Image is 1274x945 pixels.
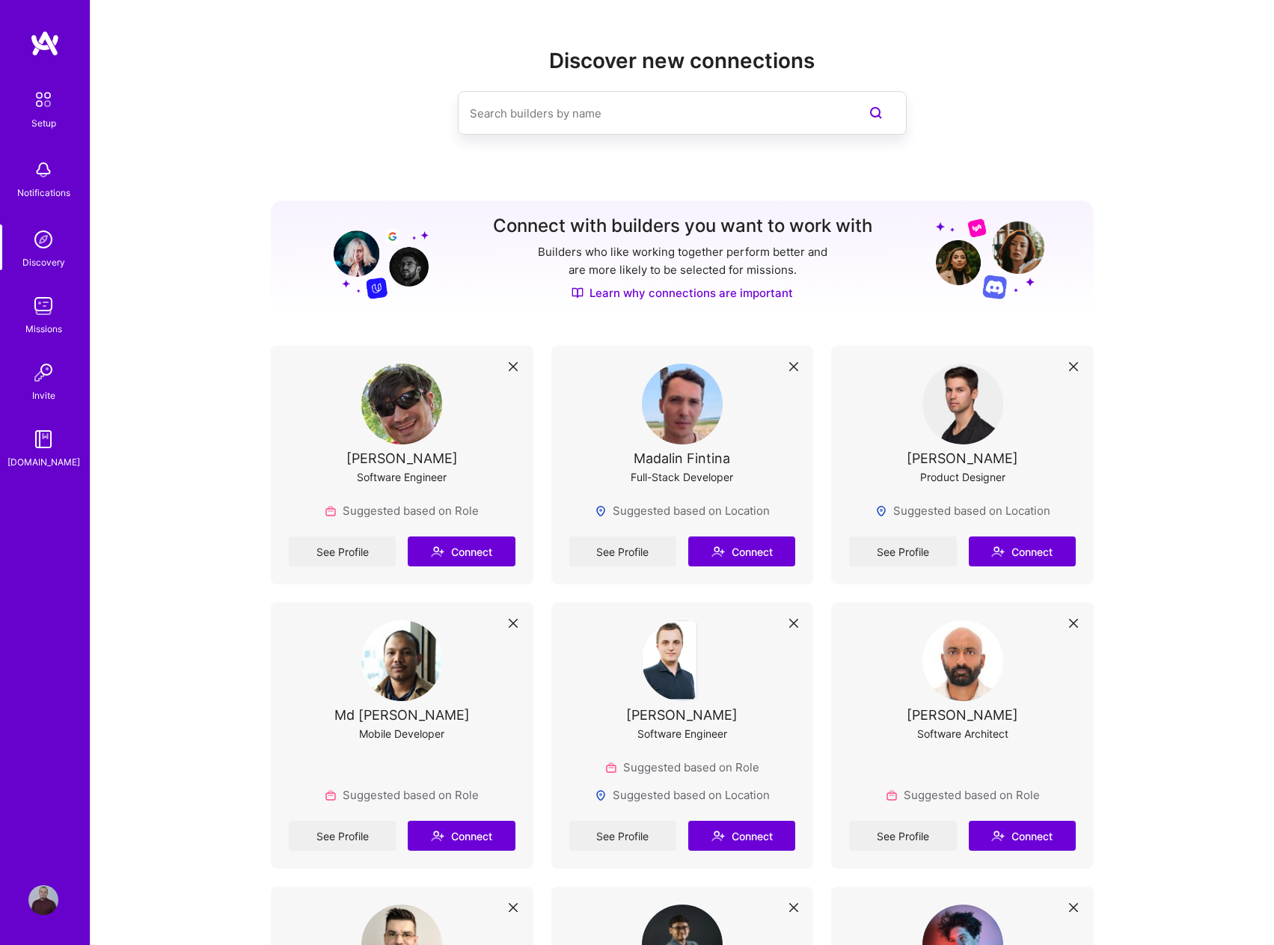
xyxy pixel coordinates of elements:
div: Notifications [17,185,70,201]
i: icon Close [1069,619,1078,628]
img: User Avatar [922,364,1003,444]
div: Suggested based on Location [595,787,770,803]
a: See Profile [849,821,956,851]
a: Learn why connections are important [572,285,793,301]
div: [DOMAIN_NAME] [7,454,80,470]
div: [PERSON_NAME] [626,707,738,723]
img: User Avatar [642,620,723,701]
i: icon Connect [711,545,725,558]
div: Product Designer [920,469,1005,485]
div: Mobile Developer [359,726,444,741]
a: User Avatar [25,885,62,915]
img: Locations icon [595,789,607,801]
button: Connect [688,821,795,851]
div: [PERSON_NAME] [907,450,1018,466]
a: See Profile [849,536,956,566]
div: Software Engineer [357,469,447,485]
img: discovery [28,224,58,254]
img: Grow your network [320,217,429,299]
div: Software Architect [917,726,1008,741]
a: See Profile [289,821,396,851]
i: icon Connect [991,545,1005,558]
h3: Connect with builders you want to work with [493,215,872,237]
div: Suggested based on Location [595,503,770,519]
img: Locations icon [595,505,607,517]
img: Grow your network [936,218,1044,299]
img: Invite [28,358,58,388]
i: icon Close [1069,903,1078,912]
div: Suggested based on Role [325,503,479,519]
div: Software Engineer [637,726,727,741]
a: See Profile [569,821,676,851]
div: Discovery [22,254,65,270]
div: [PERSON_NAME] [346,450,458,466]
img: Locations icon [875,505,887,517]
div: Invite [32,388,55,403]
img: Role icon [325,789,337,801]
img: Role icon [325,505,337,517]
img: logo [30,30,60,57]
button: Connect [969,821,1076,851]
p: Builders who like working together perform better and are more likely to be selected for missions. [535,243,830,279]
img: Role icon [886,789,898,801]
h2: Discover new connections [271,49,1094,73]
div: Suggested based on Location [875,503,1050,519]
div: Suggested based on Role [605,759,759,775]
div: Full-Stack Developer [631,469,733,485]
img: User Avatar [28,885,58,915]
i: icon Close [789,362,798,371]
img: Role icon [605,762,617,774]
div: Madalin Fintina [634,450,730,466]
i: icon Close [509,903,518,912]
img: User Avatar [642,364,723,444]
i: icon Close [509,619,518,628]
i: icon SearchPurple [867,104,885,122]
i: icon Close [509,362,518,371]
i: icon Connect [991,829,1005,842]
img: setup [28,84,59,115]
div: [PERSON_NAME] [907,707,1018,723]
div: Setup [31,115,56,131]
i: icon Connect [431,545,444,558]
button: Connect [408,821,515,851]
button: Connect [969,536,1076,566]
div: Suggested based on Role [325,787,479,803]
button: Connect [688,536,795,566]
div: Missions [25,321,62,337]
i: icon Connect [711,829,725,842]
img: User Avatar [361,364,442,444]
img: User Avatar [922,620,1003,701]
a: See Profile [289,536,396,566]
i: icon Close [789,619,798,628]
img: Discover [572,287,584,299]
button: Connect [408,536,515,566]
img: bell [28,155,58,185]
i: icon Close [1069,362,1078,371]
i: icon Close [789,903,798,912]
img: User Avatar [361,620,442,701]
img: teamwork [28,291,58,321]
img: guide book [28,424,58,454]
input: Search builders by name [470,94,835,132]
a: See Profile [569,536,676,566]
div: Md [PERSON_NAME] [334,707,470,723]
i: icon Connect [431,829,444,842]
div: Suggested based on Role [886,787,1040,803]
